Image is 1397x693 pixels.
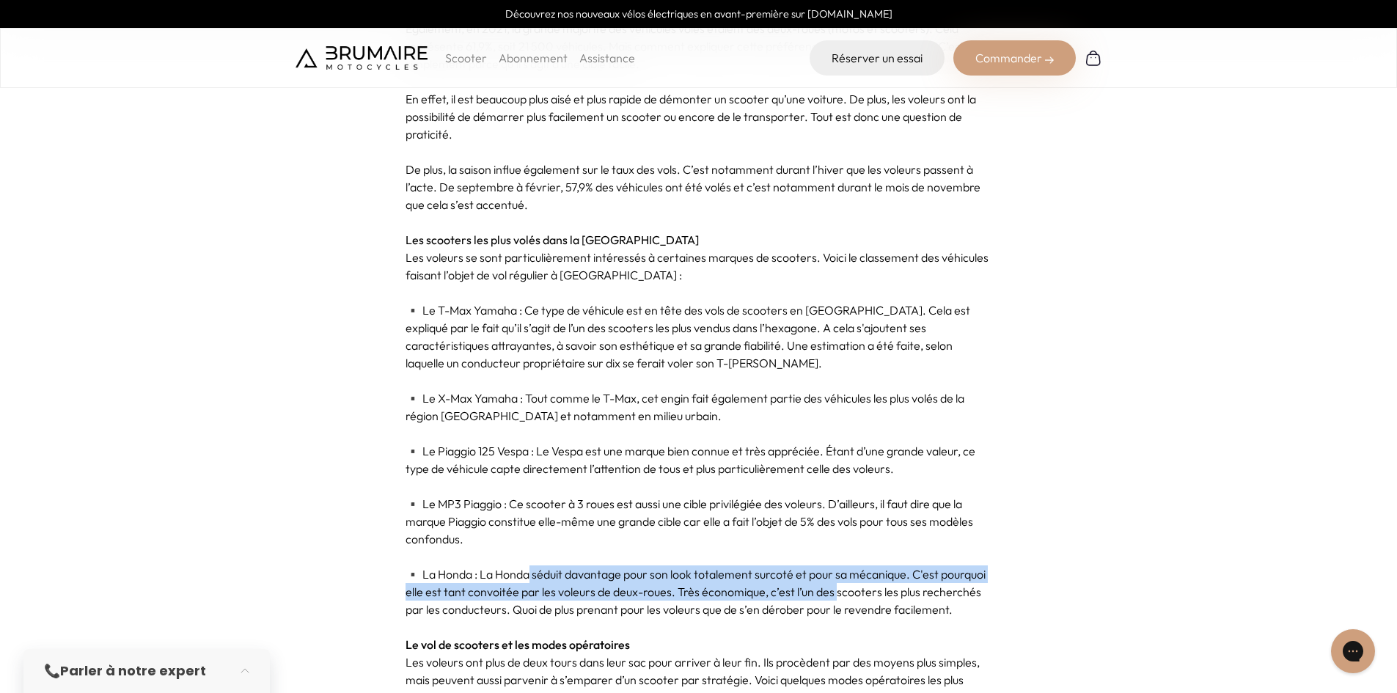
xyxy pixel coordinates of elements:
[579,51,635,65] a: Assistance
[406,161,992,213] p: De plus, la saison influe également sur le taux des vols. C’est notamment durant l’hiver que les ...
[953,40,1076,76] div: Commander
[406,231,992,249] h1: Les scooters les plus volés dans la [GEOGRAPHIC_DATA]
[445,49,487,67] p: Scooter
[1085,49,1102,67] img: Panier
[406,90,992,143] p: En effet, il est beaucoup plus aisé et plus rapide de démonter un scooter qu’une voiture. De plus...
[406,301,992,372] p: ▪️ Le T-Max Yamaha : Ce type de véhicule est en tête des vols de scooters en [GEOGRAPHIC_DATA]. C...
[406,442,992,477] p: ▪️ Le Piaggio 125 Vespa : Le Vespa est une marque bien connue et très appréciée. Étant d’une gran...
[1045,56,1054,65] img: right-arrow-2.png
[406,249,992,284] p: Les voleurs se sont particulièrement intéressés à certaines marques de scooters. Voici le classem...
[296,46,428,70] img: Brumaire Motocycles
[406,389,992,425] p: ▪️ Le X-Max Yamaha : Tout comme le T-Max, cet engin fait également partie des véhicules les plus ...
[810,40,945,76] a: Réserver un essai
[406,637,630,652] strong: Le vol de scooters et les modes opératoires
[406,495,992,548] p: ▪️ Le MP3 Piaggio : Ce scooter à 3 roues est aussi une cible privilégiée des voleurs. D’ailleurs,...
[499,51,568,65] a: Abonnement
[1324,624,1382,678] iframe: Gorgias live chat messenger
[406,565,992,618] p: ▪️ La Honda : La Honda séduit davantage pour son look totalement surcoté et pour sa mécanique. C'...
